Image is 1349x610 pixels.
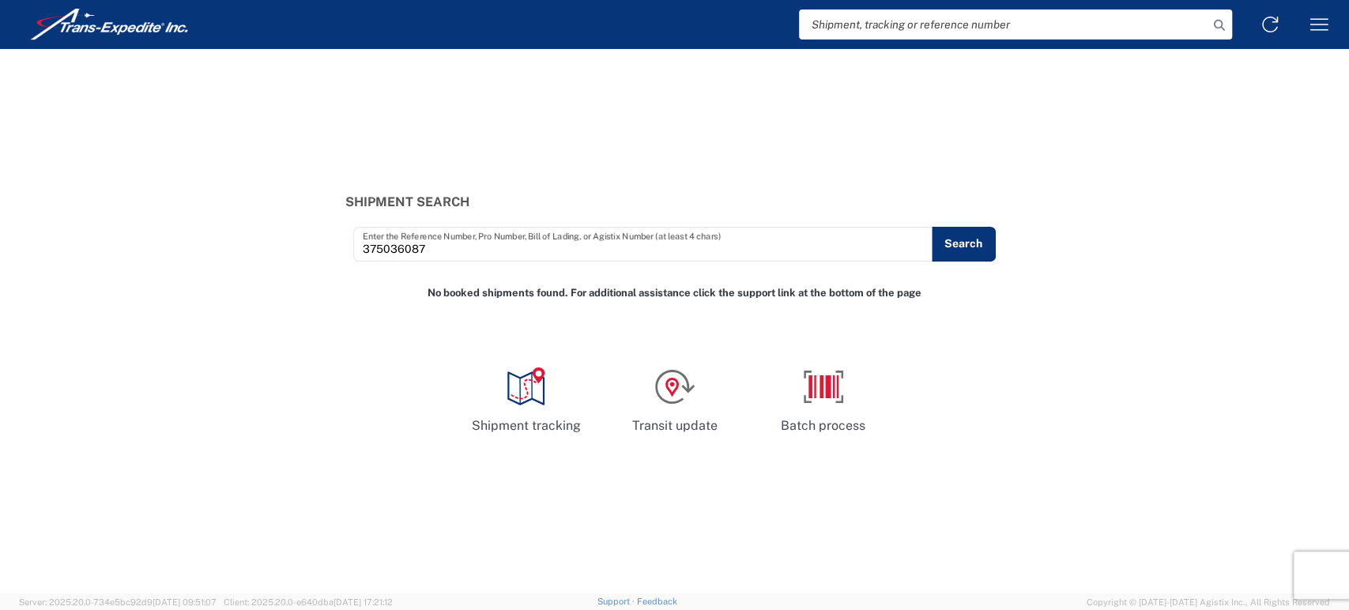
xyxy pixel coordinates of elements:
span: [DATE] 09:51:07 [153,597,217,607]
a: Support [597,597,637,606]
span: Server: 2025.20.0-734e5bc92d9 [19,597,217,607]
span: Client: 2025.20.0-e640dba [224,597,393,607]
h3: Shipment Search [345,194,1004,209]
div: No booked shipments found. For additional assistance click the support link at the bottom of the ... [337,278,1012,309]
span: [DATE] 17:21:12 [333,597,393,607]
a: Transit update [607,353,743,448]
a: Shipment tracking [458,353,594,448]
input: Shipment, tracking or reference number [799,9,1208,40]
button: Search [932,227,996,262]
span: Copyright © [DATE]-[DATE] Agistix Inc., All Rights Reserved [1087,595,1330,609]
a: Batch process [756,353,891,448]
a: Feedback [637,597,677,606]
